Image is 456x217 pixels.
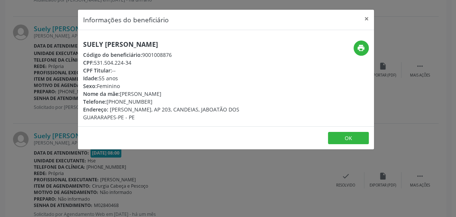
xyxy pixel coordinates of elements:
[83,15,169,25] h5: Informações do beneficiário
[354,41,369,56] button: print
[359,10,374,28] button: Close
[83,82,97,90] span: Sexo:
[328,132,369,145] button: OK
[83,67,270,74] div: --
[357,44,365,52] i: print
[83,51,142,58] span: Código do beneficiário:
[83,90,270,98] div: [PERSON_NAME]
[83,74,270,82] div: 55 anos
[83,106,239,121] span: [PERSON_NAME], AP 203, CANDEIAS, JABOATÃO DOS GUARARAPES-PE - PE
[83,98,270,106] div: [PHONE_NUMBER]
[83,82,270,90] div: Feminino
[83,67,112,74] span: CPF Titular:
[83,59,94,66] span: CPF:
[83,41,270,48] h5: Suely [PERSON_NAME]
[83,59,270,67] div: 531.504.224-34
[83,106,108,113] span: Endereço:
[83,51,270,59] div: 9001008876
[83,75,99,82] span: Idade:
[83,90,120,97] span: Nome da mãe:
[83,98,106,105] span: Telefone:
